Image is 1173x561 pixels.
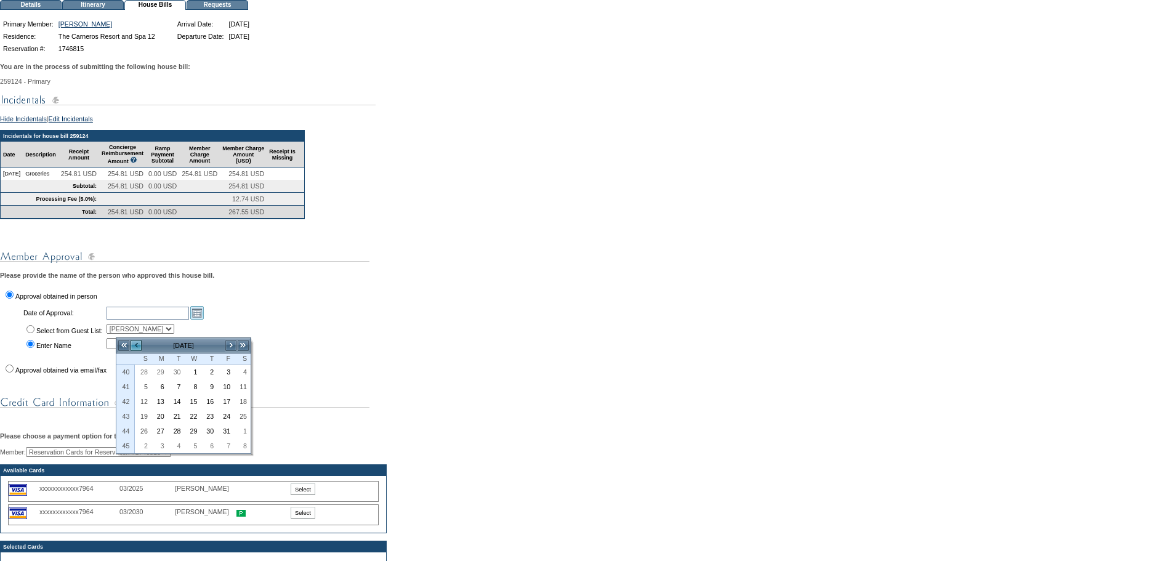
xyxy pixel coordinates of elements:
td: Monday, November 03, 2025 [151,438,168,453]
a: 14 [169,395,184,408]
a: 31 [218,424,233,438]
td: Primary Member: [1,18,55,30]
a: 27 [152,424,167,438]
td: 1746815 [57,43,157,54]
td: Tuesday, October 14, 2025 [168,394,185,409]
td: Saturday, October 04, 2025 [234,365,251,379]
td: Tuesday, October 28, 2025 [168,424,185,438]
td: Wednesday, October 29, 2025 [185,424,201,438]
td: Wednesday, October 22, 2025 [185,409,201,424]
label: Select from Guest List: [36,327,103,334]
td: Sunday, October 26, 2025 [135,424,151,438]
td: [DATE] [227,31,252,42]
th: 45 [116,438,135,453]
td: Monday, September 29, 2025 [151,365,168,379]
td: Available Cards [1,465,386,476]
td: Wednesday, October 08, 2025 [185,379,201,394]
div: xxxxxxxxxxxx7964 [39,485,119,492]
label: Enter Name [36,342,71,349]
a: < [130,339,142,352]
td: Monday, October 13, 2025 [151,394,168,409]
a: 2 [135,439,151,453]
td: Thursday, November 06, 2025 [201,438,217,453]
td: Sunday, September 28, 2025 [135,365,151,379]
a: 28 [135,365,151,379]
td: [DATE] [1,167,23,180]
td: Wednesday, October 01, 2025 [185,365,201,379]
td: Date [1,142,23,167]
td: Incidentals for house bill 259124 [1,131,304,142]
td: Thursday, October 30, 2025 [201,424,217,438]
td: Monday, October 20, 2025 [151,409,168,424]
a: 1 [185,365,201,379]
a: Edit Incidentals [49,115,93,123]
label: Approval obtained in person [15,293,97,300]
a: [PERSON_NAME] [58,20,113,28]
td: Concierge Reimbursement Amount [99,142,146,167]
td: Receipt Is Missing [267,142,298,167]
td: Saturday, October 11, 2025 [234,379,251,394]
td: Friday, October 10, 2025 [217,379,234,394]
a: 12 [135,395,151,408]
a: 7 [169,380,184,394]
span: 0.00 USD [148,208,177,216]
th: 44 [116,424,135,438]
a: 9 [201,380,217,394]
td: Reservation #: [1,43,55,54]
td: Selected Cards [1,541,386,552]
span: 0.00 USD [148,170,177,177]
td: Sunday, November 02, 2025 [135,438,151,453]
td: Friday, October 03, 2025 [217,365,234,379]
span: 254.81 USD [108,170,143,177]
a: 8 [185,380,201,394]
td: Monday, October 06, 2025 [151,379,168,394]
td: Friday, November 07, 2025 [217,438,234,453]
img: icon_cc_visa.gif [9,484,27,496]
span: 267.55 USD [228,208,264,216]
a: 16 [201,395,217,408]
a: 10 [218,380,233,394]
td: Saturday, October 25, 2025 [234,409,251,424]
a: Open the calendar popup. [190,306,204,320]
th: Thursday [201,353,217,365]
a: 20 [152,410,167,423]
a: 28 [169,424,184,438]
div: 03/2030 [119,508,175,515]
td: The Carneros Resort and Spa 12 [57,31,157,42]
a: >> [237,339,249,352]
td: Friday, October 31, 2025 [217,424,234,438]
td: Saturday, October 18, 2025 [234,394,251,409]
img: icon_cc_visa.gif [9,507,27,519]
a: 3 [152,439,167,453]
td: Processing Fee (5.0%): [1,193,99,206]
a: 8 [235,439,250,453]
a: 19 [135,410,151,423]
img: questionMark_lightBlue.gif [130,156,137,163]
a: 30 [169,365,184,379]
td: Receipt Amount [58,142,99,167]
td: Sunday, October 19, 2025 [135,409,151,424]
span: 254.81 USD [61,170,97,177]
a: 24 [218,410,233,423]
a: 15 [185,395,201,408]
a: 13 [152,395,167,408]
input: Select [291,507,315,519]
td: Monday, October 27, 2025 [151,424,168,438]
span: 254.81 USD [228,182,264,190]
td: Thursday, October 23, 2025 [201,409,217,424]
th: Tuesday [168,353,185,365]
a: 6 [152,380,167,394]
a: 26 [135,424,151,438]
th: 40 [116,365,135,379]
a: 7 [218,439,233,453]
a: 18 [235,395,250,408]
td: Sunday, October 12, 2025 [135,394,151,409]
a: 29 [185,424,201,438]
td: Date of Approval: [22,305,104,321]
td: Tuesday, November 04, 2025 [168,438,185,453]
input: Select [291,483,315,495]
span: 254.81 USD [108,208,143,216]
td: Subtotal: [1,180,99,193]
a: 23 [201,410,217,423]
span: 12.74 USD [232,195,264,203]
